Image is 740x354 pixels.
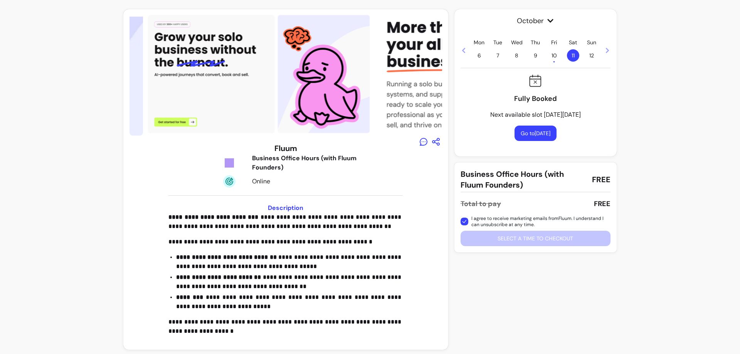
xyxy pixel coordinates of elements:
[585,49,598,62] span: 12
[473,49,485,62] span: 6
[511,49,523,62] span: 8
[377,12,634,136] img: https://d3pz9znudhj10h.cloudfront.net/63b59c47-5d66-4c2f-96fc-7abb4a90e680
[529,49,542,62] span: 9
[492,49,504,62] span: 7
[529,74,542,87] img: Fully booked icon
[461,169,586,190] span: Business Office Hours (with Fluum Founders)
[252,154,362,172] div: Business Office Hours (with Fluum Founders)
[168,203,403,213] h3: Description
[567,49,579,62] span: 11
[515,126,557,141] button: Go to[DATE]
[551,39,557,46] p: Fri
[511,39,523,46] p: Wed
[548,49,560,62] span: 10
[493,39,502,46] p: Tue
[569,39,577,46] p: Sat
[274,143,297,154] h3: Fluum
[531,39,540,46] p: Thu
[553,58,555,65] span: •
[514,93,557,104] p: Fully Booked
[461,198,501,209] div: Total to pay
[14,12,143,136] img: https://d3pz9znudhj10h.cloudfront.net/e3a06fcc-39e8-4e63-be41-05ac0ed68be5
[146,12,374,136] img: https://d3pz9znudhj10h.cloudfront.net/83906dca-93fa-4341-909b-8588e63e9608
[461,15,610,26] span: October
[594,198,610,209] div: FREE
[587,39,596,46] p: Sun
[223,157,235,169] img: Tickets Icon
[592,174,610,185] span: FREE
[474,39,484,46] p: Mon
[490,110,581,119] p: Next available slot [DATE][DATE]
[252,177,362,186] div: Online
